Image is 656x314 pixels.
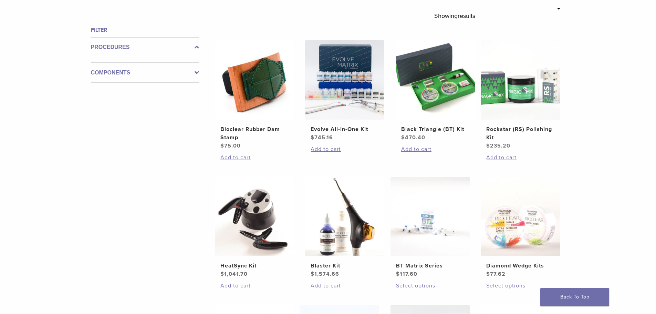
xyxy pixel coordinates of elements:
[311,145,379,153] a: Add to cart: “Evolve All-in-One Kit”
[486,262,554,270] h2: Diamond Wedge Kits
[391,177,470,256] img: BT Matrix Series
[486,282,554,290] a: Select options for “Diamond Wedge Kits”
[486,125,554,142] h2: Rockstar (RS) Polishing Kit
[486,271,490,277] span: $
[311,271,314,277] span: $
[486,153,554,162] a: Add to cart: “Rockstar (RS) Polishing Kit”
[401,125,469,133] h2: Black Triangle (BT) Kit
[401,134,405,141] span: $
[390,177,470,278] a: BT Matrix SeriesBT Matrix Series $117.60
[311,271,339,277] bdi: 1,574.66
[480,40,561,150] a: Rockstar (RS) Polishing KitRockstar (RS) Polishing Kit $235.20
[401,145,469,153] a: Add to cart: “Black Triangle (BT) Kit”
[396,262,464,270] h2: BT Matrix Series
[481,40,560,120] img: Rockstar (RS) Polishing Kit
[486,271,506,277] bdi: 77.62
[434,9,475,23] p: Showing results
[395,40,476,142] a: Black Triangle (BT) KitBlack Triangle (BT) Kit $470.40
[220,125,289,142] h2: Bioclear Rubber Dam Stamp
[215,177,295,278] a: HeatSync KitHeatSync Kit $1,041.70
[215,40,295,150] a: Bioclear Rubber Dam StampBioclear Rubber Dam Stamp $75.00
[305,40,384,120] img: Evolve All-in-One Kit
[480,177,561,278] a: Diamond Wedge KitsDiamond Wedge Kits $77.62
[220,282,289,290] a: Add to cart: “HeatSync Kit”
[220,271,224,277] span: $
[486,142,490,149] span: $
[311,125,379,133] h2: Evolve All-in-One Kit
[311,282,379,290] a: Add to cart: “Blaster Kit”
[220,262,289,270] h2: HeatSync Kit
[215,177,294,256] img: HeatSync Kit
[540,288,609,306] a: Back To Top
[215,40,294,120] img: Bioclear Rubber Dam Stamp
[220,142,241,149] bdi: 75.00
[305,177,385,278] a: Blaster KitBlaster Kit $1,574.66
[305,177,384,256] img: Blaster Kit
[396,282,464,290] a: Select options for “BT Matrix Series”
[396,271,400,277] span: $
[91,69,199,77] label: Components
[220,153,289,162] a: Add to cart: “Bioclear Rubber Dam Stamp”
[311,262,379,270] h2: Blaster Kit
[91,43,199,51] label: Procedures
[486,142,510,149] bdi: 235.20
[311,134,314,141] span: $
[305,40,385,142] a: Evolve All-in-One KitEvolve All-in-One Kit $745.16
[481,177,560,256] img: Diamond Wedge Kits
[220,271,248,277] bdi: 1,041.70
[311,134,333,141] bdi: 745.16
[220,142,224,149] span: $
[396,40,475,120] img: Black Triangle (BT) Kit
[396,271,417,277] bdi: 117.60
[401,134,425,141] bdi: 470.40
[91,26,199,34] h4: Filter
